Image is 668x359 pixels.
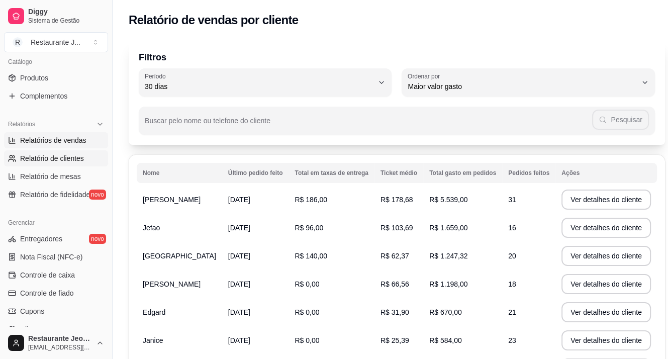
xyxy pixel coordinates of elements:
[20,288,74,298] span: Controle de fiado
[380,336,409,344] span: R$ 25,39
[4,150,108,166] a: Relatório de clientes
[4,32,108,52] button: Select a team
[429,308,462,316] span: R$ 670,00
[20,234,62,244] span: Entregadores
[4,88,108,104] a: Complementos
[4,187,108,203] a: Relatório de fidelidadenovo
[20,252,82,262] span: Nota Fiscal (NFC-e)
[508,252,516,260] span: 20
[143,280,201,288] span: [PERSON_NAME]
[143,196,201,204] span: [PERSON_NAME]
[20,324,46,334] span: Clientes
[295,252,327,260] span: R$ 140,00
[408,72,443,80] label: Ordenar por
[145,72,169,80] label: Período
[4,321,108,337] a: Clientes
[561,246,651,266] button: Ver detalhes do cliente
[4,303,108,319] a: Cupons
[20,153,84,163] span: Relatório de clientes
[20,171,81,182] span: Relatório de mesas
[129,12,299,28] h2: Relatório de vendas por cliente
[4,267,108,283] a: Controle de caixa
[20,270,75,280] span: Controle de caixa
[28,343,92,351] span: [EMAIL_ADDRESS][DOMAIN_NAME]
[4,70,108,86] a: Produtos
[295,196,327,204] span: R$ 186,00
[502,163,555,183] th: Pedidos feitos
[13,37,23,47] span: R
[295,336,319,344] span: R$ 0,00
[8,120,35,128] span: Relatórios
[145,120,592,130] input: Buscar pelo nome ou telefone do cliente
[145,81,373,92] span: 30 dias
[295,280,319,288] span: R$ 0,00
[20,73,48,83] span: Produtos
[139,68,392,97] button: Período30 dias
[228,336,250,344] span: [DATE]
[561,302,651,322] button: Ver detalhes do cliente
[4,168,108,185] a: Relatório de mesas
[143,308,165,316] span: Edgard
[228,308,250,316] span: [DATE]
[143,224,160,232] span: Jefao
[28,17,104,25] span: Sistema de Gestão
[508,224,516,232] span: 16
[295,308,319,316] span: R$ 0,00
[222,163,289,183] th: Último pedido feito
[429,252,467,260] span: R$ 1.247,32
[4,215,108,231] div: Gerenciar
[289,163,374,183] th: Total em taxas de entrega
[508,336,516,344] span: 23
[137,163,222,183] th: Nome
[228,280,250,288] span: [DATE]
[561,330,651,350] button: Ver detalhes do cliente
[143,252,216,260] span: [GEOGRAPHIC_DATA]
[423,163,502,183] th: Total gasto em pedidos
[508,308,516,316] span: 21
[143,336,163,344] span: Janice
[31,37,80,47] div: Restaurante J ...
[429,224,467,232] span: R$ 1.659,00
[380,280,409,288] span: R$ 66,56
[380,224,413,232] span: R$ 103,69
[402,68,654,97] button: Ordenar porMaior valor gasto
[508,280,516,288] span: 18
[20,91,67,101] span: Complementos
[561,274,651,294] button: Ver detalhes do cliente
[139,50,655,64] p: Filtros
[429,336,462,344] span: R$ 584,00
[295,224,323,232] span: R$ 96,00
[20,135,86,145] span: Relatórios de vendas
[380,196,413,204] span: R$ 178,68
[4,285,108,301] a: Controle de fiado
[429,196,467,204] span: R$ 5.539,00
[28,8,104,17] span: Diggy
[4,54,108,70] div: Catálogo
[380,308,409,316] span: R$ 31,90
[228,196,250,204] span: [DATE]
[20,190,90,200] span: Relatório de fidelidade
[4,231,108,247] a: Entregadoresnovo
[4,132,108,148] a: Relatórios de vendas
[20,306,44,316] span: Cupons
[228,224,250,232] span: [DATE]
[4,249,108,265] a: Nota Fiscal (NFC-e)
[408,81,636,92] span: Maior valor gasto
[429,280,467,288] span: R$ 1.198,00
[374,163,423,183] th: Ticket médio
[4,4,108,28] a: DiggySistema de Gestão
[28,334,92,343] span: Restaurante Jeová jireh
[508,196,516,204] span: 31
[561,190,651,210] button: Ver detalhes do cliente
[380,252,409,260] span: R$ 62,37
[228,252,250,260] span: [DATE]
[4,331,108,355] button: Restaurante Jeová jireh[EMAIL_ADDRESS][DOMAIN_NAME]
[555,163,657,183] th: Ações
[561,218,651,238] button: Ver detalhes do cliente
